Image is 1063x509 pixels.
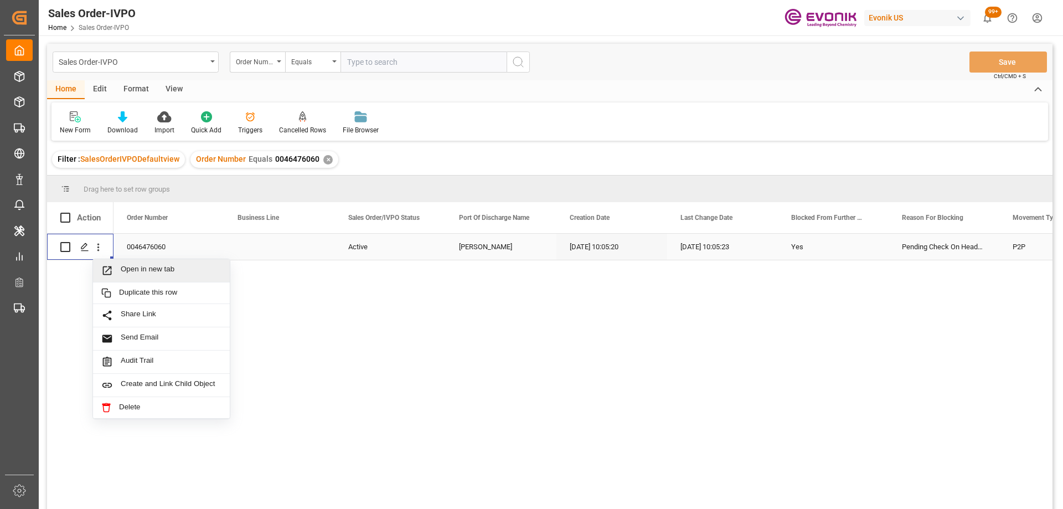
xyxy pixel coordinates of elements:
button: open menu [230,52,285,73]
div: Order Number [236,54,274,67]
div: [PERSON_NAME] [446,234,556,260]
div: View [157,80,191,99]
div: New Form [60,125,91,135]
span: Last Change Date [680,214,732,222]
button: Help Center [1000,6,1025,30]
div: Download [107,125,138,135]
span: Reason For Blocking [902,214,963,222]
span: Business Line [238,214,279,222]
span: Creation Date [570,214,610,222]
div: Cancelled Rows [279,125,326,135]
div: Quick Add [191,125,221,135]
button: search button [507,52,530,73]
input: Type to search [340,52,507,73]
div: Format [115,80,157,99]
span: Order Number [196,155,246,163]
div: Press SPACE to select this row. [47,234,113,260]
div: Pending Check On Header Level, Special Transport Requirements Unchecked, Master Data Missing On H... [889,234,999,260]
img: Evonik-brand-mark-Deep-Purple-RGB.jpeg_1700498283.jpeg [785,8,856,28]
span: SalesOrderIVPODefaultview [80,155,179,163]
button: Save [969,52,1047,73]
a: Home [48,24,66,32]
div: ✕ [323,155,333,164]
div: Triggers [238,125,262,135]
div: File Browser [343,125,379,135]
button: show 101 new notifications [975,6,1000,30]
div: Home [47,80,85,99]
span: 99+ [985,7,1002,18]
div: Sales Order-IVPO [48,5,136,22]
button: Evonik US [864,7,975,28]
div: Yes [791,234,875,260]
div: [DATE] 10:05:23 [667,234,778,260]
span: Order Number [127,214,168,222]
span: 0046476060 [275,155,319,163]
div: Evonik US [864,10,971,26]
span: Port Of Discharge Name [459,214,529,222]
button: open menu [285,52,340,73]
span: Drag here to set row groups [84,185,170,193]
div: [DATE] 10:05:20 [556,234,667,260]
div: Active [348,234,432,260]
div: Import [154,125,174,135]
span: Ctrl/CMD + S [994,72,1026,80]
div: 0046476060 [113,234,224,260]
span: Movement Type [1013,214,1060,222]
div: Equals [291,54,329,67]
span: Sales Order/IVPO Status [348,214,420,222]
div: Action [77,213,101,223]
div: Edit [85,80,115,99]
button: open menu [53,52,219,73]
span: Blocked From Further Processing [791,214,865,222]
span: Filter : [58,155,80,163]
div: Sales Order-IVPO [59,54,207,68]
span: Equals [249,155,272,163]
